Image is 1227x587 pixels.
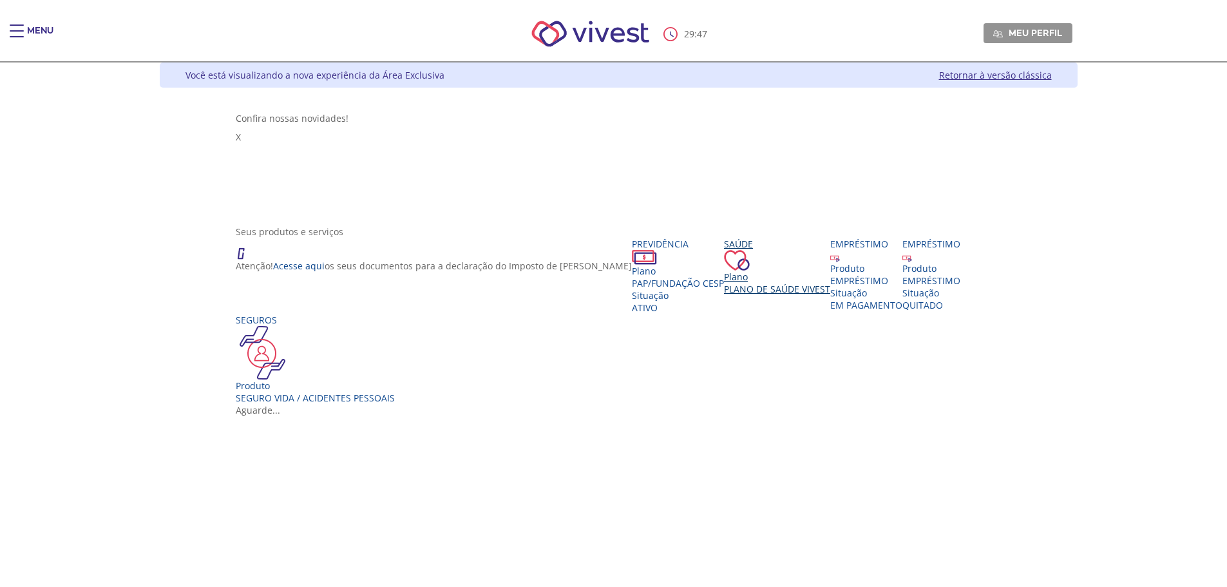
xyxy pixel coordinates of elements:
[663,27,710,41] div: :
[830,299,902,311] span: EM PAGAMENTO
[724,238,830,295] a: Saúde PlanoPlano de Saúde VIVEST
[27,24,53,50] div: Menu
[830,238,902,311] a: Empréstimo Produto EMPRÉSTIMO Situação EM PAGAMENTO
[236,226,1001,416] section: <span lang="en" dir="ltr">ProdutosCard</span>
[236,404,1001,416] div: Aguarde...
[724,283,830,295] span: Plano de Saúde VIVEST
[1009,27,1062,39] span: Meu perfil
[902,262,960,274] div: Produto
[724,271,830,283] div: Plano
[185,69,444,81] div: Você está visualizando a nova experiência da Área Exclusiva
[902,274,960,287] div: EMPRÉSTIMO
[236,238,258,260] img: ico_atencao.png
[902,299,943,311] span: QUITADO
[830,274,902,287] div: EMPRÉSTIMO
[830,287,902,299] div: Situação
[724,250,750,271] img: ico_coracao.png
[236,392,395,404] div: Seguro Vida / Acidentes Pessoais
[236,131,241,143] span: X
[902,238,960,311] a: Empréstimo Produto EMPRÉSTIMO Situação QUITADO
[632,302,658,314] span: Ativo
[724,238,830,250] div: Saúde
[236,260,632,272] p: Atenção! os seus documentos para a declaração do Imposto de [PERSON_NAME]
[902,287,960,299] div: Situação
[632,277,724,289] span: PAP/Fundação CESP
[517,6,663,61] img: Vivest
[830,238,902,250] div: Empréstimo
[939,69,1052,81] a: Retornar à versão clássica
[830,262,902,274] div: Produto
[236,326,289,380] img: ico_seguros.png
[632,238,724,314] a: Previdência PlanoPAP/Fundação CESP SituaçãoAtivo
[993,29,1003,39] img: Meu perfil
[632,289,724,302] div: Situação
[273,260,325,272] a: Acesse aqui
[632,238,724,250] div: Previdência
[236,112,1001,213] section: <span lang="pt-BR" dir="ltr">Visualizador do Conteúdo da Web</span> 1
[697,28,707,40] span: 47
[902,238,960,250] div: Empréstimo
[830,253,840,262] img: ico_emprestimo.svg
[632,250,657,265] img: ico_dinheiro.png
[236,112,1001,124] div: Confira nossas novidades!
[984,23,1072,43] a: Meu perfil
[902,253,912,262] img: ico_emprestimo.svg
[236,226,1001,238] div: Seus produtos e serviços
[236,314,395,404] a: Seguros Produto Seguro Vida / Acidentes Pessoais
[684,28,694,40] span: 29
[236,314,395,326] div: Seguros
[236,380,395,392] div: Produto
[632,265,724,277] div: Plano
